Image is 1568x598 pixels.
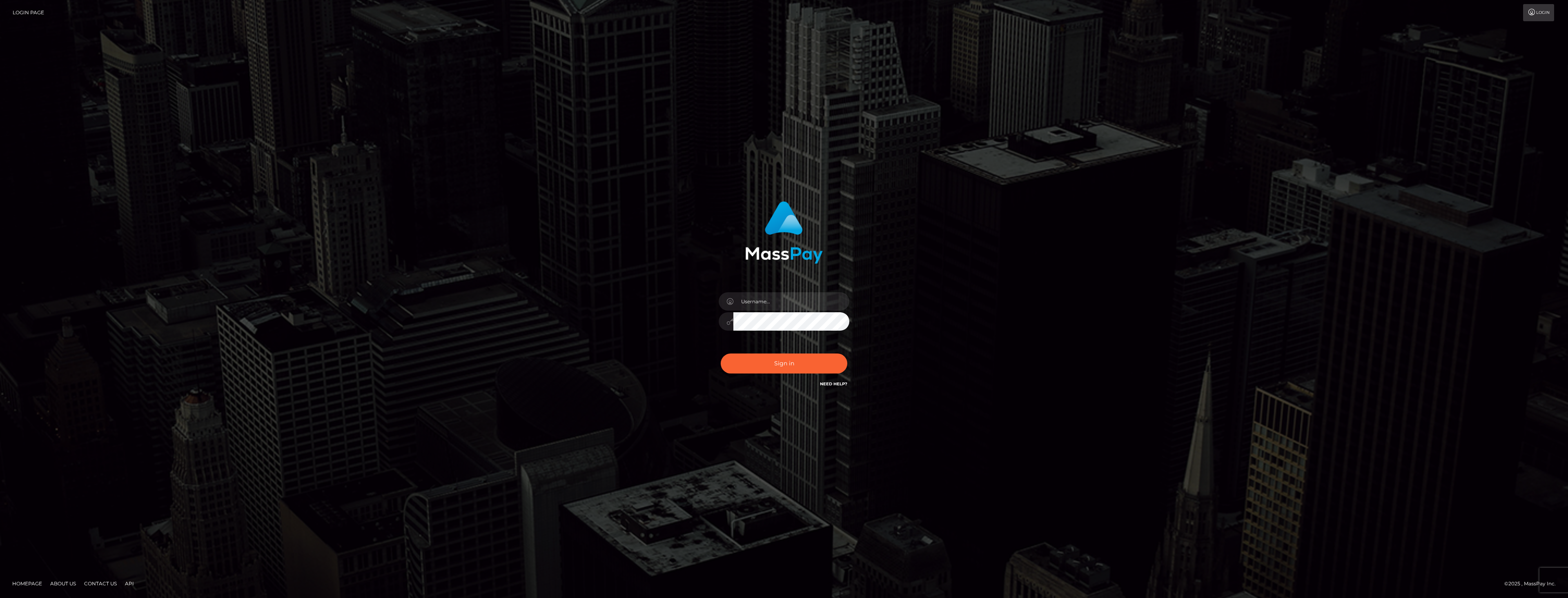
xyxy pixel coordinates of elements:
div: © 2025 , MassPay Inc. [1504,579,1562,588]
img: MassPay Login [745,201,823,264]
a: Contact Us [81,577,120,590]
a: Login Page [13,4,44,21]
a: About Us [47,577,79,590]
input: Username... [733,292,849,311]
a: Homepage [9,577,45,590]
a: Need Help? [820,381,847,387]
a: Login [1523,4,1554,21]
button: Sign in [721,353,847,373]
a: API [122,577,137,590]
